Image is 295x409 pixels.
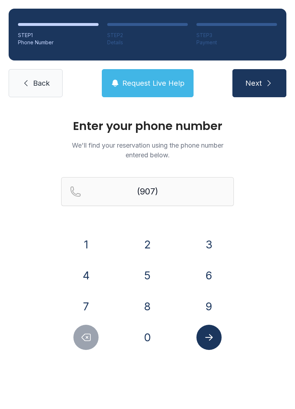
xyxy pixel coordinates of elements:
div: Payment [196,39,277,46]
button: 9 [196,294,222,319]
button: 3 [196,232,222,257]
button: Submit lookup form [196,325,222,350]
input: Reservation phone number [61,177,234,206]
button: 2 [135,232,160,257]
h1: Enter your phone number [61,120,234,132]
div: Phone Number [18,39,99,46]
button: 8 [135,294,160,319]
span: Next [245,78,262,88]
div: STEP 2 [107,32,188,39]
button: 6 [196,263,222,288]
button: 5 [135,263,160,288]
button: 7 [73,294,99,319]
button: 1 [73,232,99,257]
span: Back [33,78,50,88]
button: 4 [73,263,99,288]
p: We'll find your reservation using the phone number entered below. [61,140,234,160]
div: STEP 3 [196,32,277,39]
div: Details [107,39,188,46]
button: Delete number [73,325,99,350]
span: Request Live Help [122,78,185,88]
button: 0 [135,325,160,350]
div: STEP 1 [18,32,99,39]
